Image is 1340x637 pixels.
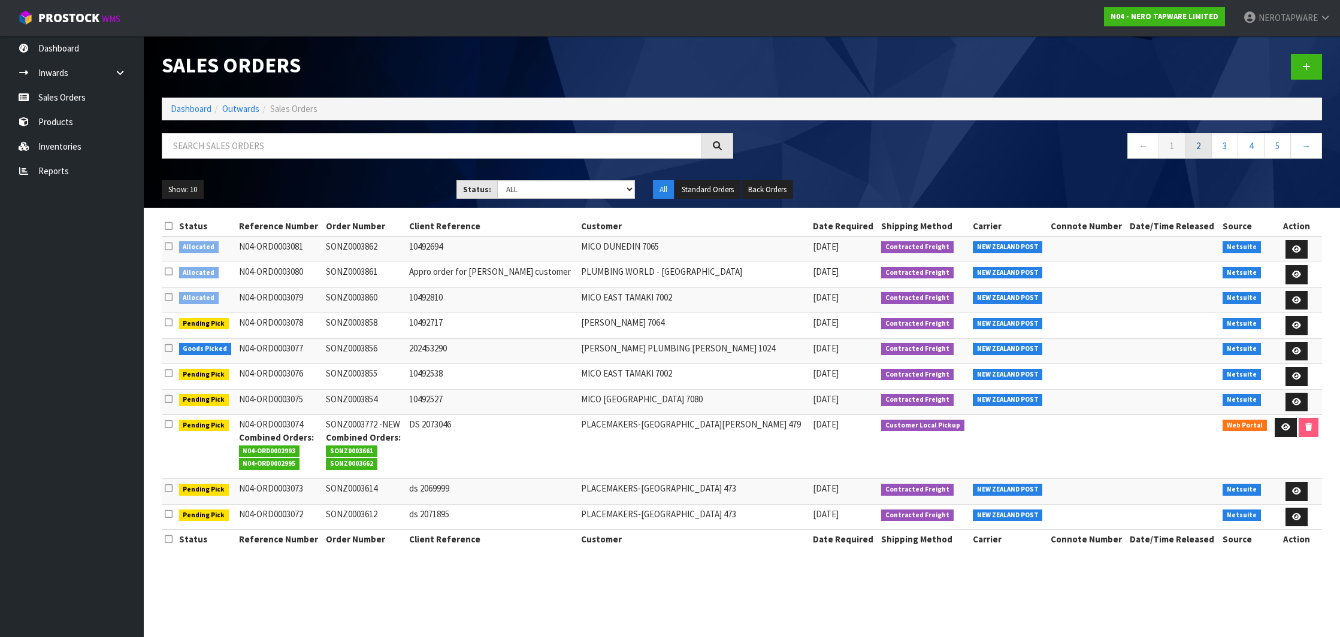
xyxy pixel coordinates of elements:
span: Pending Pick [179,394,229,406]
td: SONZ0003612 [323,504,406,530]
td: PLACEMAKERS-[GEOGRAPHIC_DATA][PERSON_NAME] 479 [578,415,810,479]
span: ProStock [38,10,99,26]
span: Contracted Freight [881,241,954,253]
a: 4 [1238,133,1265,159]
strong: Status: [463,184,491,195]
span: Netsuite [1223,343,1261,355]
button: Show: 10 [162,180,204,199]
a: 1 [1158,133,1185,159]
span: Allocated [179,292,219,304]
td: 10492538 [406,364,578,390]
td: N04-ORD0003077 [236,338,323,364]
td: SONZ0003614 [323,479,406,505]
span: NEW ZEALAND POST [973,369,1043,381]
span: Contracted Freight [881,267,954,279]
span: [DATE] [813,483,839,494]
td: MICO DUNEDIN 7065 [578,236,810,262]
th: Client Reference [406,217,578,236]
th: Date/Time Released [1127,217,1220,236]
span: Netsuite [1223,292,1261,304]
span: Netsuite [1223,394,1261,406]
span: [DATE] [813,342,839,354]
nav: Page navigation [751,133,1323,162]
span: [DATE] [813,418,839,430]
th: Date Required [810,217,878,236]
span: Contracted Freight [881,292,954,304]
span: [DATE] [813,508,839,520]
span: [DATE] [813,317,839,328]
td: [PERSON_NAME] PLUMBING [PERSON_NAME] 1024 [578,338,810,364]
th: Client Reference [406,530,578,549]
span: NEW ZEALAND POST [973,509,1043,521]
span: Web Portal [1223,420,1267,432]
span: NEW ZEALAND POST [973,394,1043,406]
td: SONZ0003860 [323,287,406,313]
td: SONZ0003858 [323,313,406,339]
img: cube-alt.png [18,10,33,25]
td: PLACEMAKERS-[GEOGRAPHIC_DATA] 473 [578,504,810,530]
th: Source [1220,217,1271,236]
span: Allocated [179,267,219,279]
strong: N04 - NERO TAPWARE LIMITED [1111,11,1218,22]
td: N04-ORD0003081 [236,236,323,262]
td: ds 2069999 [406,479,578,505]
span: Sales Orders [270,103,317,114]
th: Action [1271,530,1322,549]
span: Pending Pick [179,484,229,496]
td: PLACEMAKERS-[GEOGRAPHIC_DATA] 473 [578,479,810,505]
span: Netsuite [1223,369,1261,381]
button: Standard Orders [675,180,740,199]
span: Pending Pick [179,369,229,381]
td: SONZ0003861 [323,262,406,288]
span: Pending Pick [179,509,229,521]
td: MICO [GEOGRAPHIC_DATA] 7080 [578,389,810,415]
td: 10492527 [406,389,578,415]
td: Appro order for [PERSON_NAME] customer [406,262,578,288]
small: WMS [102,13,120,25]
td: MICO EAST TAMAKI 7002 [578,287,810,313]
td: ds 2071895 [406,504,578,530]
span: Allocated [179,241,219,253]
td: MICO EAST TAMAKI 7002 [578,364,810,390]
td: SONZ0003856 [323,338,406,364]
th: Customer [578,217,810,236]
td: 10492810 [406,287,578,313]
a: ← [1127,133,1159,159]
span: Netsuite [1223,241,1261,253]
th: Date/Time Released [1127,530,1220,549]
td: N04-ORD0003076 [236,364,323,390]
span: NEROTAPWARE [1259,12,1318,23]
td: N04-ORD0003078 [236,313,323,339]
span: NEW ZEALAND POST [973,484,1043,496]
span: Netsuite [1223,509,1261,521]
span: Netsuite [1223,318,1261,330]
span: N04-ORD0002993 [239,445,300,457]
a: 5 [1264,133,1291,159]
th: Carrier [970,530,1048,549]
button: All [653,180,674,199]
span: NEW ZEALAND POST [973,343,1043,355]
span: Contracted Freight [881,509,954,521]
th: Customer [578,530,810,549]
span: [DATE] [813,393,839,405]
span: SONZ0003661 [326,445,377,457]
td: DS 2073046 [406,415,578,479]
th: Connote Number [1048,530,1127,549]
span: Goods Picked [179,343,232,355]
span: [DATE] [813,292,839,303]
span: Pending Pick [179,420,229,432]
td: N04-ORD0003072 [236,504,323,530]
td: 202453290 [406,338,578,364]
span: Netsuite [1223,267,1261,279]
a: Dashboard [171,103,211,114]
span: Contracted Freight [881,484,954,496]
span: [DATE] [813,241,839,252]
a: 3 [1211,133,1238,159]
span: Contracted Freight [881,369,954,381]
td: N04-ORD0003074 [236,415,323,479]
th: Shipping Method [878,217,969,236]
span: Contracted Freight [881,394,954,406]
th: Reference Number [236,217,323,236]
td: N04-ORD0003080 [236,262,323,288]
span: NEW ZEALAND POST [973,318,1043,330]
